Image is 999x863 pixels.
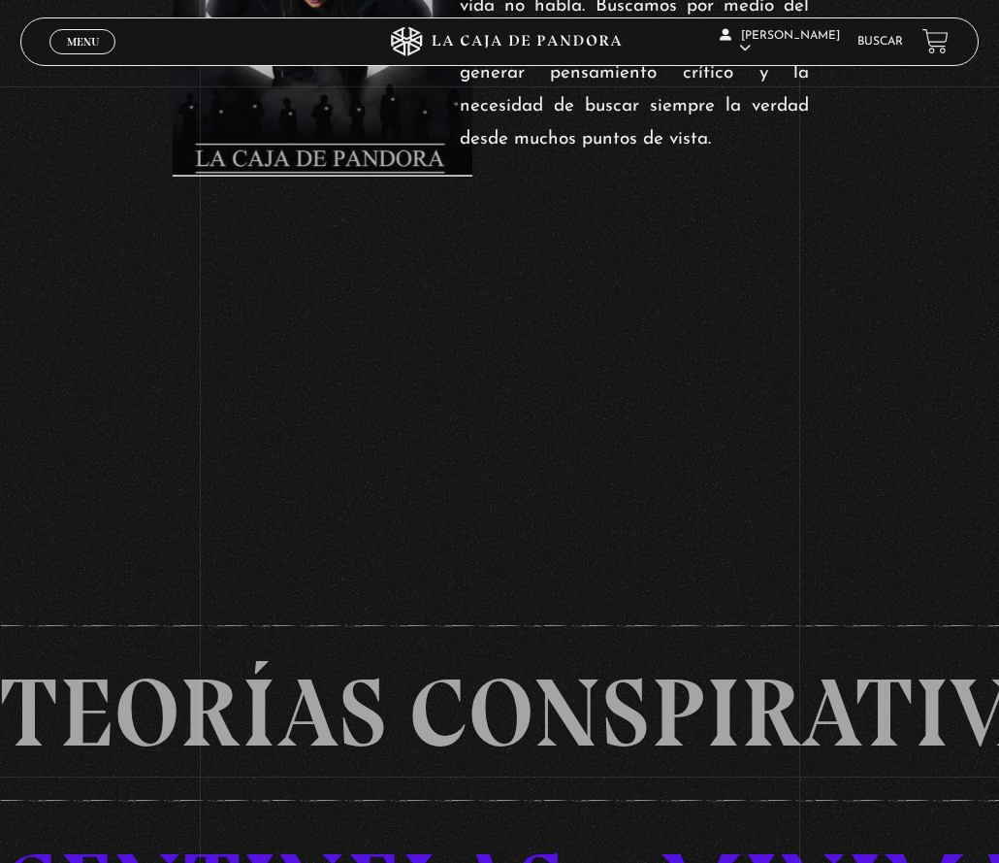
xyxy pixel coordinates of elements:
[60,52,106,66] span: Cerrar
[720,30,840,54] span: [PERSON_NAME]
[857,36,903,48] a: Buscar
[922,28,949,54] a: View your shopping cart
[67,36,99,48] span: Menu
